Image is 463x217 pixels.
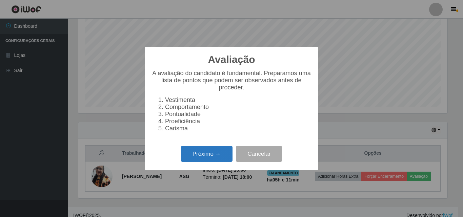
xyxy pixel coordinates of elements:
[165,111,311,118] li: Pontualidade
[165,125,311,132] li: Carisma
[165,104,311,111] li: Comportamento
[236,146,282,162] button: Cancelar
[165,96,311,104] li: Vestimenta
[152,70,311,91] p: A avaliação do candidato é fundamental. Preparamos uma lista de pontos que podem ser observados a...
[208,53,255,66] h2: Avaliação
[181,146,233,162] button: Próximo →
[165,118,311,125] li: Proeficiência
